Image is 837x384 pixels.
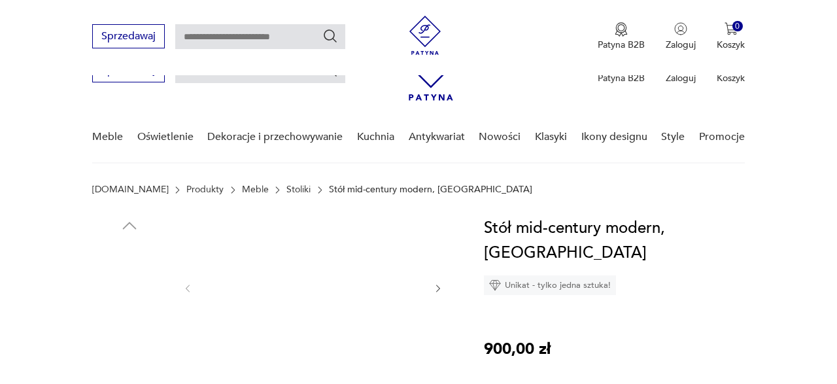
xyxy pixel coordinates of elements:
a: Sprzedawaj [92,33,165,42]
a: Ikona medaluPatyna B2B [598,22,645,51]
button: 0Koszyk [717,22,745,51]
div: Unikat - tylko jedna sztuka! [484,275,616,295]
a: Antykwariat [409,112,465,162]
a: Meble [242,184,269,195]
a: Meble [92,112,123,162]
button: Sprzedawaj [92,24,165,48]
a: Produkty [186,184,224,195]
button: Patyna B2B [598,22,645,51]
a: Sprzedawaj [92,67,165,76]
a: Dekoracje i przechowywanie [207,112,343,162]
h1: Stół mid-century modern, [GEOGRAPHIC_DATA] [484,216,745,266]
img: Zdjęcie produktu Stół mid-century modern, PRL [206,216,420,358]
a: Ikony designu [581,112,647,162]
a: Stoliki [286,184,311,195]
p: Koszyk [717,39,745,51]
p: Stół mid-century modern, [GEOGRAPHIC_DATA] [329,184,532,195]
p: Patyna B2B [598,39,645,51]
img: Ikona diamentu [489,279,501,291]
a: Oświetlenie [137,112,194,162]
div: 0 [732,21,743,32]
p: 900,00 zł [484,337,551,362]
p: Patyna B2B [598,72,645,84]
button: Zaloguj [666,22,696,51]
p: Zaloguj [666,72,696,84]
a: [DOMAIN_NAME] [92,184,169,195]
a: Nowości [479,112,521,162]
img: Patyna - sklep z meblami i dekoracjami vintage [405,16,445,55]
img: Ikona medalu [615,22,628,37]
p: Koszyk [717,72,745,84]
img: Ikona koszyka [725,22,738,35]
button: Szukaj [322,28,338,44]
p: Zaloguj [666,39,696,51]
a: Klasyki [535,112,567,162]
img: Ikonka użytkownika [674,22,687,35]
img: Zdjęcie produktu Stół mid-century modern, PRL [92,242,167,317]
a: Style [661,112,685,162]
a: Kuchnia [357,112,394,162]
a: Promocje [699,112,745,162]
